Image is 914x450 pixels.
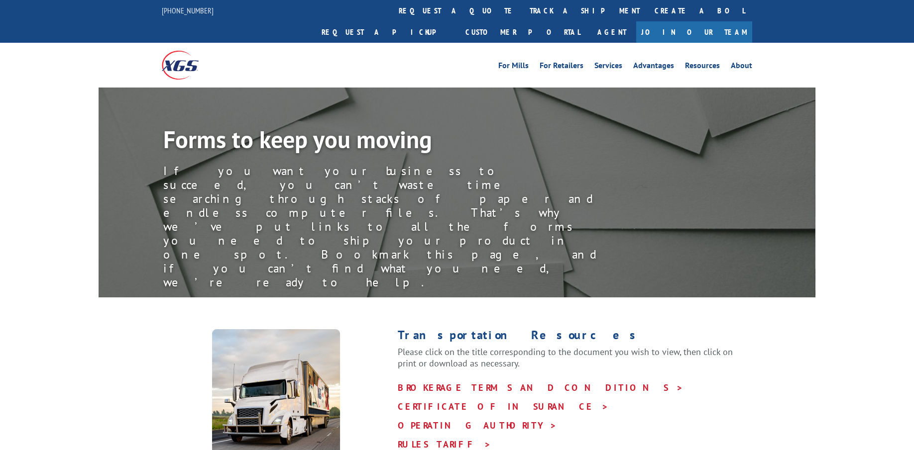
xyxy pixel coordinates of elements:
a: [PHONE_NUMBER] [162,5,214,15]
a: Advantages [633,62,674,73]
a: Services [594,62,622,73]
a: Customer Portal [458,21,587,43]
a: About [731,62,752,73]
a: Agent [587,21,636,43]
a: BROKERAGE TERMS AND CONDITIONS > [398,382,684,393]
a: RULES TARIFF > [398,439,491,450]
p: Please click on the title corresponding to the document you wish to view, then click on print or ... [398,346,752,379]
a: For Mills [498,62,529,73]
a: For Retailers [540,62,583,73]
div: If you want your business to succeed, you can’t waste time searching through stacks of paper and ... [163,164,611,289]
a: Request a pickup [314,21,458,43]
a: CERTIFICATE OF INSURANCE > [398,401,609,412]
a: Join Our Team [636,21,752,43]
a: Resources [685,62,720,73]
h1: Transportation Resources [398,329,752,346]
a: OPERATING AUTHORITY > [398,420,557,431]
h1: Forms to keep you moving [163,127,611,156]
